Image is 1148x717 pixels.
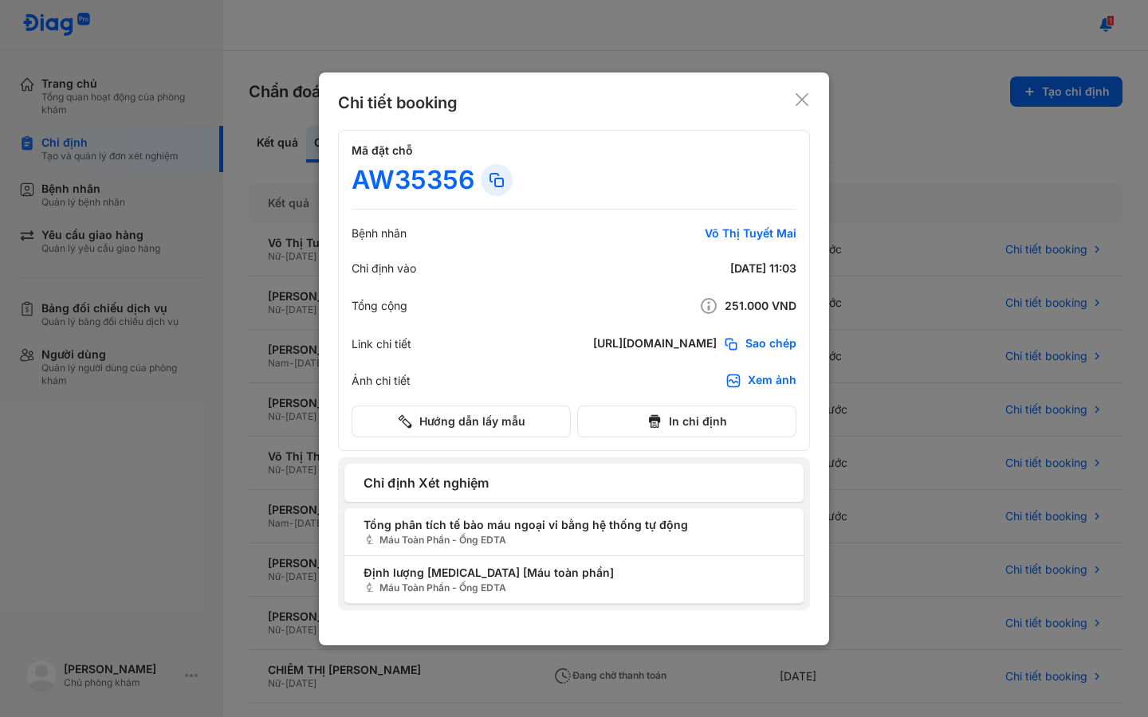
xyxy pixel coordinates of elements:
span: Máu Toàn Phần - Ống EDTA [364,533,784,547]
div: Tổng cộng [352,299,407,313]
span: Sao chép [745,336,796,352]
div: 251.000 VND [605,296,796,315]
span: Máu Toàn Phần - Ống EDTA [364,581,784,595]
span: Định lượng [MEDICAL_DATA] [Máu toàn phần] [364,564,784,581]
div: Link chi tiết [352,337,411,351]
div: [URL][DOMAIN_NAME] [593,336,717,352]
button: Hướng dẫn lấy mẫu [352,406,571,437]
h4: Mã đặt chỗ [352,143,796,158]
div: Chi tiết booking [338,92,458,114]
button: In chỉ định [577,406,796,437]
div: Võ Thị Tuyết Mai [605,226,796,241]
div: Chỉ định vào [352,261,416,276]
div: Ảnh chi tiết [352,374,411,388]
div: Xem ảnh [748,373,796,389]
span: Chỉ định Xét nghiệm [364,473,784,492]
div: [DATE] 11:03 [605,261,796,276]
div: AW35356 [352,164,474,196]
div: Bệnh nhân [352,226,407,241]
span: Tổng phân tích tế bào máu ngoại vi bằng hệ thống tự động [364,516,784,533]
